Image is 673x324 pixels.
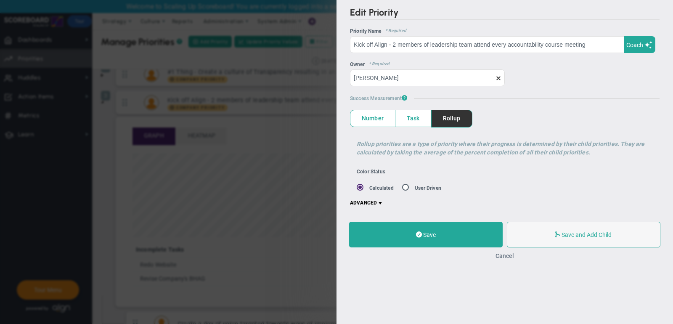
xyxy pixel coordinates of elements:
input: Search or Invite Team Members [350,69,505,86]
button: Cancel [495,252,514,259]
p: Rollup priorities are a type of priority where their progress is determined by their child priori... [357,140,653,157]
div: Color Status [357,169,538,175]
span: Task [395,110,431,127]
div: Priority Name [350,28,660,34]
button: Coach [624,36,655,53]
label: User Driven [415,185,441,191]
span: Rollup [432,110,472,127]
span: Success Measurement [350,95,407,101]
h2: Edit Priority [350,7,660,20]
span: Save and Add Child [562,231,612,238]
span: Number [350,110,395,127]
span: clear [505,74,511,82]
span: ADVANCED [350,200,384,207]
span: * Required [381,28,406,34]
span: Coach [626,42,643,48]
button: Save [349,222,503,247]
label: Calculated [369,185,394,191]
span: Save [423,231,436,238]
span: * Required [365,61,390,67]
div: Owner [350,61,660,67]
button: Save and Add Child [507,222,660,247]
